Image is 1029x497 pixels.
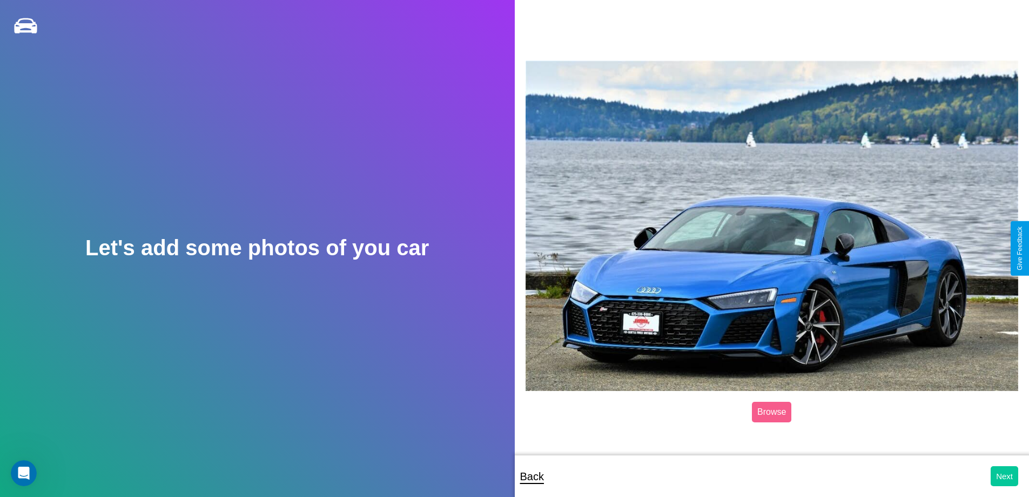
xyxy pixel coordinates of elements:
div: Give Feedback [1016,227,1024,270]
iframe: Intercom live chat [11,460,37,486]
button: Next [991,466,1018,486]
label: Browse [752,402,791,422]
img: posted [526,61,1019,392]
p: Back [520,467,544,486]
h2: Let's add some photos of you car [85,236,429,260]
